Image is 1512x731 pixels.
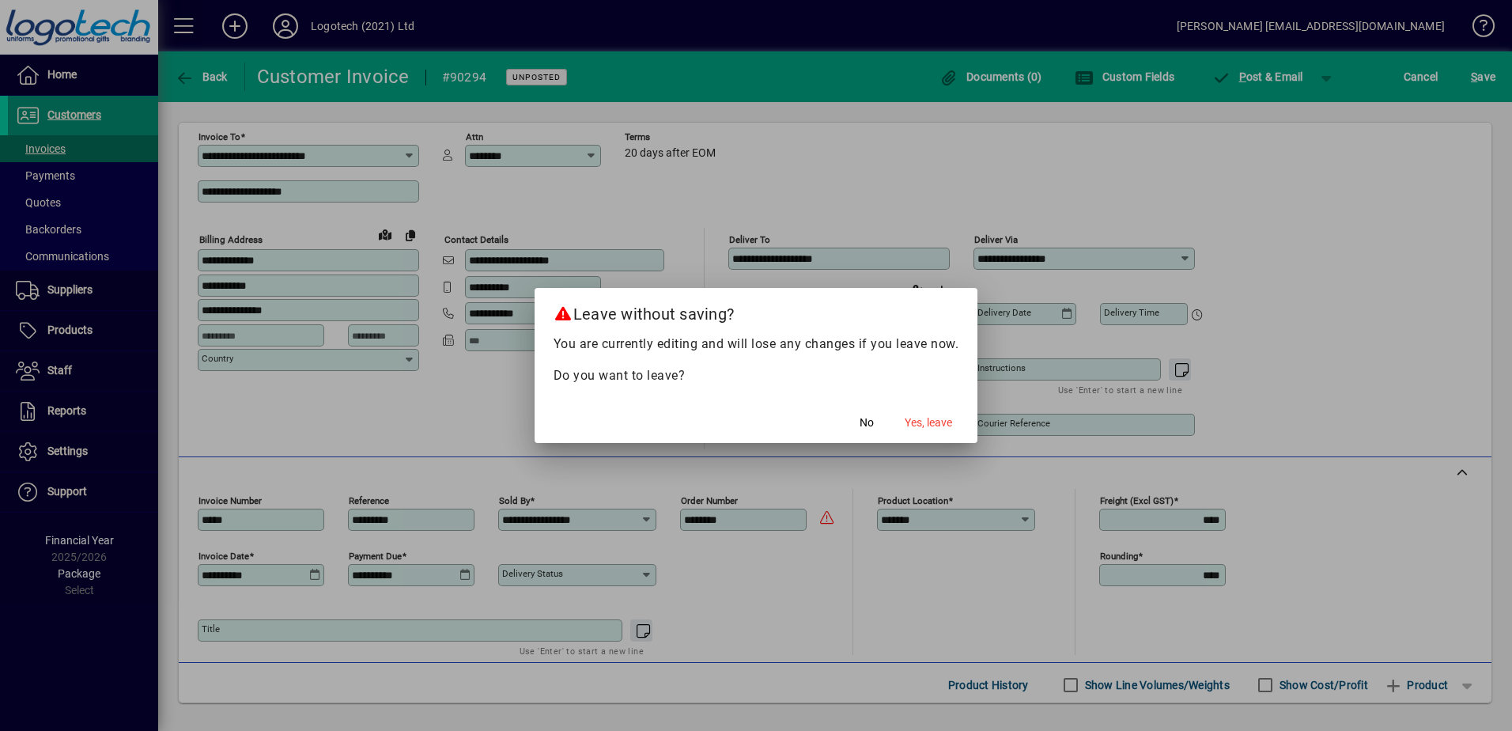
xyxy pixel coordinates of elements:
[860,415,874,431] span: No
[554,335,959,354] p: You are currently editing and will lose any changes if you leave now.
[841,408,892,437] button: No
[905,415,952,431] span: Yes, leave
[554,366,959,385] p: Do you want to leave?
[898,408,958,437] button: Yes, leave
[535,288,978,334] h2: Leave without saving?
